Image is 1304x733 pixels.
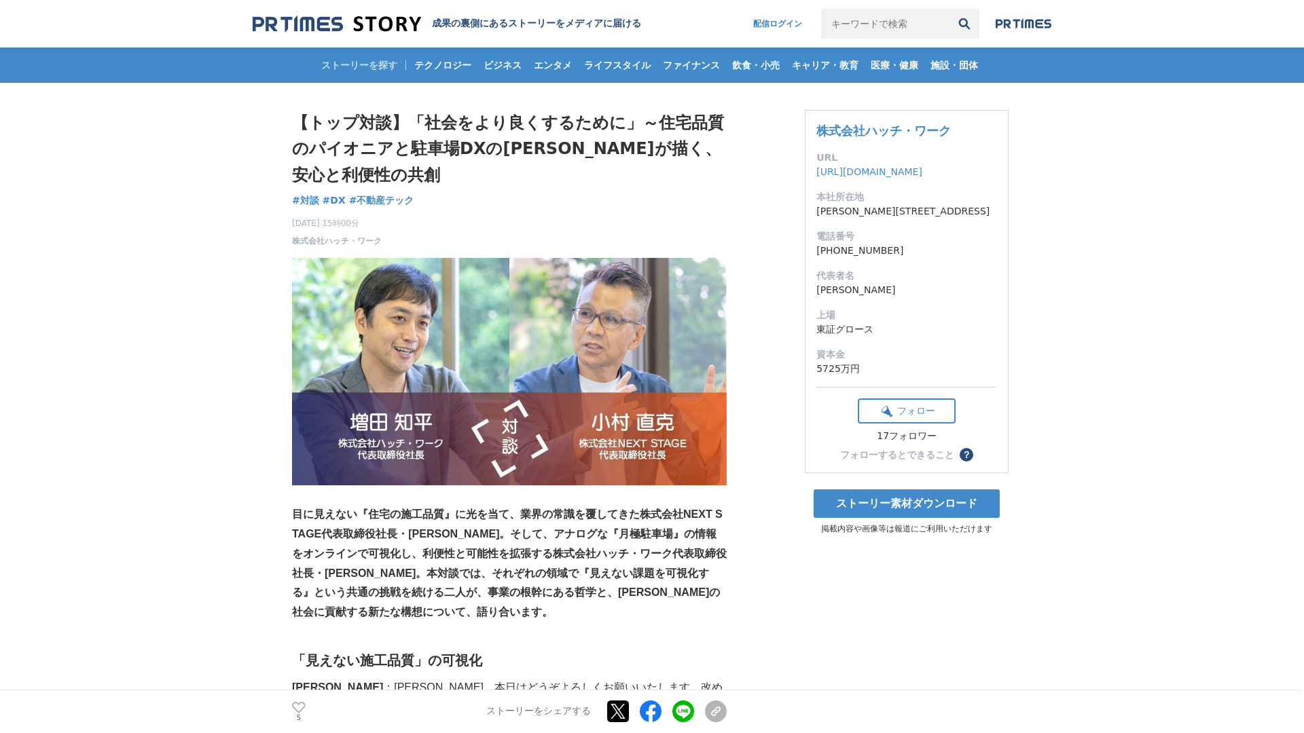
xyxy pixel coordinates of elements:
[528,59,577,71] span: エンタメ
[323,194,346,206] span: #DX
[858,398,956,424] button: フォロー
[996,18,1051,29] img: prtimes
[292,235,382,247] a: 株式会社ハッチ・ワーク
[253,15,641,33] a: 成果の裏側にあるストーリーをメディアに届ける 成果の裏側にあるストーリーをメディアに届ける
[858,430,956,443] div: 17フォロワー
[579,59,656,71] span: ライフスタイル
[579,48,656,83] a: ライフスタイル
[786,48,864,83] a: キャリア・教育
[816,283,997,297] dd: [PERSON_NAME]
[816,190,997,204] dt: 本社所在地
[865,48,924,83] a: 医療・健康
[349,193,414,208] a: #不動産テック
[486,706,591,718] p: ストーリーをシェアする
[727,59,785,71] span: 飲食・小売
[323,193,346,208] a: #DX
[816,322,997,337] dd: 東証グロース
[960,448,973,462] button: ？
[816,229,997,244] dt: 電話番号
[816,151,997,165] dt: URL
[292,194,319,206] span: #対談
[925,48,983,83] a: 施設・団体
[349,194,414,206] span: #不動産テック
[292,110,727,188] h1: 【トップ対談】「社会をより良くするために」～住宅品質のパイオニアと駐車場DXの[PERSON_NAME]が描く、安心と利便性の共創
[816,244,997,258] dd: [PHONE_NUMBER]
[821,9,949,39] input: キーワードで検索
[816,308,997,322] dt: 上場
[816,269,997,283] dt: 代表者名
[292,217,382,229] span: [DATE] 15時00分
[740,9,816,39] a: 配信ログイン
[657,48,725,83] a: ファイナンス
[816,362,997,376] dd: 5725万円
[816,124,951,138] a: 株式会社ハッチ・ワーク
[816,347,997,362] dt: 資本金
[657,59,725,71] span: ファイナンス
[292,653,482,668] strong: 「見えない施工品質」の可視化
[786,59,864,71] span: キャリア・教育
[925,59,983,71] span: 施設・団体
[727,48,785,83] a: 飲食・小売
[949,9,979,39] button: 検索
[865,59,924,71] span: 医療・健康
[292,193,319,208] a: #対談
[432,18,641,30] h2: 成果の裏側にあるストーリーをメディアに届ける
[805,523,1009,535] p: 掲載内容や画像等は報道にご利用いただけます
[292,715,306,721] p: 5
[409,59,477,71] span: テクノロジー
[814,489,1000,518] a: ストーリー素材ダウンロード
[478,48,527,83] a: ビジネス
[409,48,477,83] a: テクノロジー
[292,258,727,485] img: thumbnail_705ecd80-6ce4-11f0-945f-af5368810596.JPG
[816,204,997,219] dd: [PERSON_NAME][STREET_ADDRESS]
[816,166,922,177] a: [URL][DOMAIN_NAME]
[292,508,727,618] strong: 目に見えない『住宅の施工品質』に光を当て、業界の常識を覆してきた株式会社NEXT STAGE代表取締役社長・[PERSON_NAME]。そして、アナログな『月極駐車場』の情報をオンラインで可視化...
[840,450,954,459] div: フォローするとできること
[253,15,421,33] img: 成果の裏側にあるストーリーをメディアに届ける
[478,59,527,71] span: ビジネス
[962,450,971,459] span: ？
[292,681,383,693] strong: [PERSON_NAME]
[528,48,577,83] a: エンタメ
